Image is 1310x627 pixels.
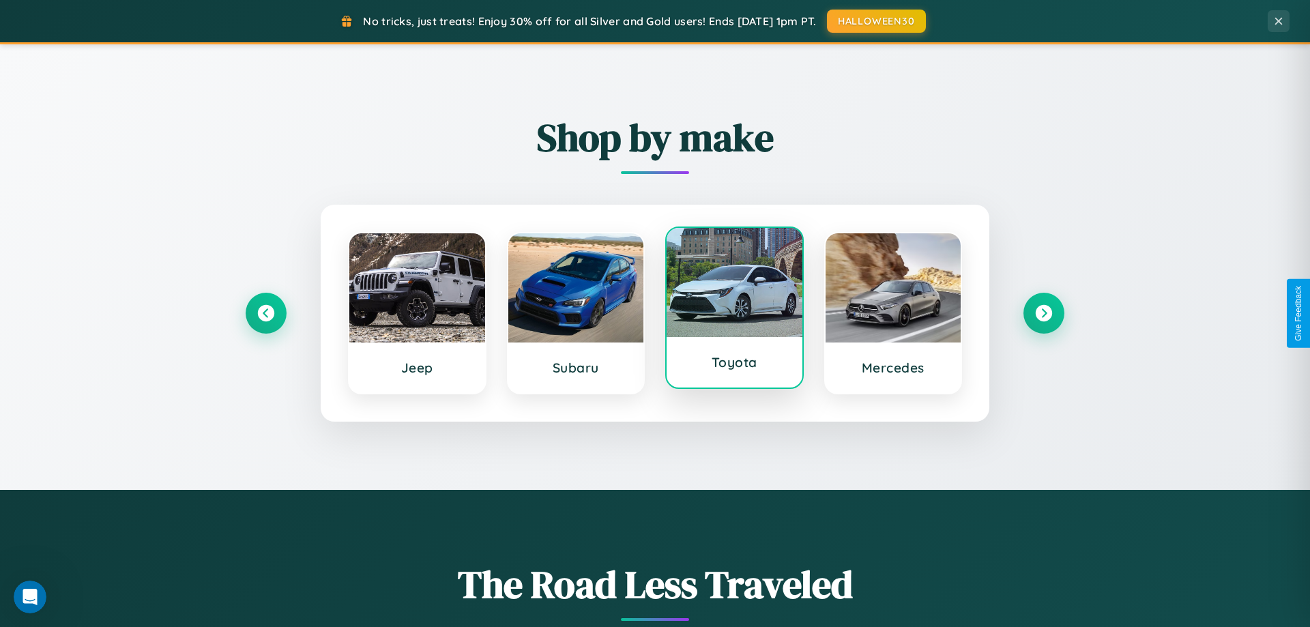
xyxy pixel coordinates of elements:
[246,558,1064,611] h1: The Road Less Traveled
[680,354,789,370] h3: Toyota
[522,360,630,376] h3: Subaru
[14,581,46,613] iframe: Intercom live chat
[1294,286,1303,341] div: Give Feedback
[246,111,1064,164] h2: Shop by make
[839,360,948,376] h3: Mercedes
[363,14,816,28] span: No tricks, just treats! Enjoy 30% off for all Silver and Gold users! Ends [DATE] 1pm PT.
[363,360,471,376] h3: Jeep
[827,10,926,33] button: HALLOWEEN30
